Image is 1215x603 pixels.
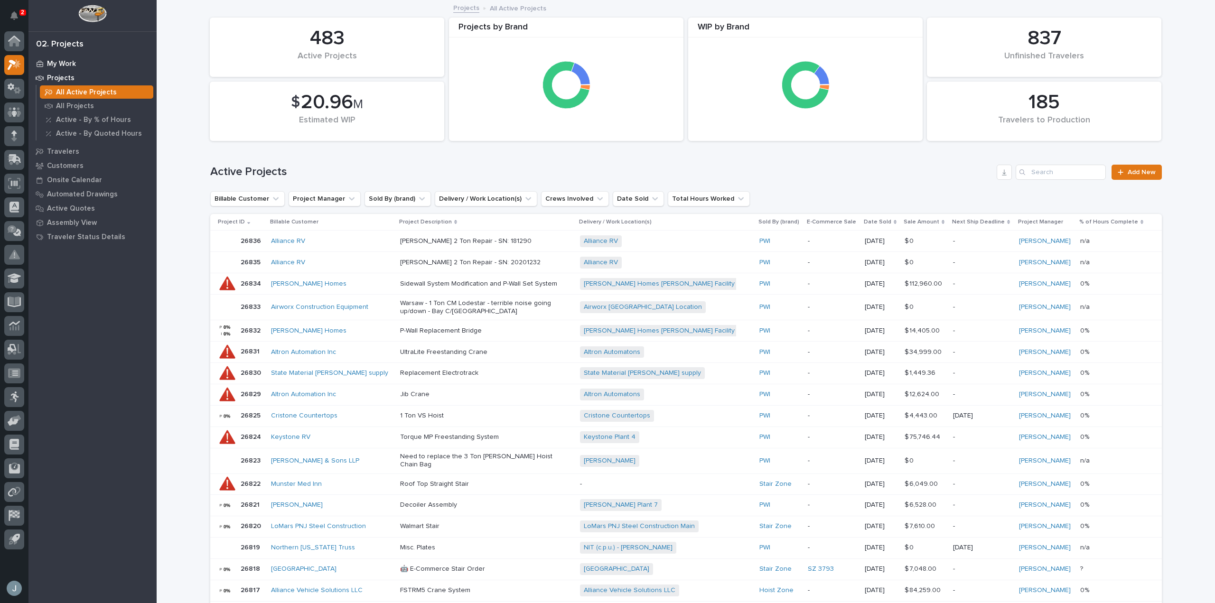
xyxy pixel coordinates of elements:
tr: 2681726817 Alliance Vehicle Solutions LLC FSTRM5 Crane SystemAlliance Vehicle Solutions LLC Hoist... [210,580,1162,601]
p: [PERSON_NAME] 2 Ton Repair - SN: 20201232 [400,259,566,267]
p: $ 0 [905,455,916,465]
p: - [808,501,857,509]
p: 26829 [241,389,263,399]
a: LoMars PNJ Steel Construction [271,522,366,530]
a: [PERSON_NAME] Plant 7 [584,501,658,509]
p: - [953,348,1011,356]
a: [PERSON_NAME] Homes [PERSON_NAME] Facility [584,327,735,335]
p: 26819 [241,542,262,552]
tr: 2683326833 Airworx Construction Equipment Warsaw - 1 Ton CM Lodestar - terrible noise going up/do... [210,295,1162,320]
p: - [953,480,1011,488]
p: 26820 [241,520,263,530]
span: 20.96 [301,93,353,112]
a: NIT (c.p.u.) - [PERSON_NAME] [584,544,673,552]
p: Sale Amount [904,217,939,227]
p: 26832 [241,325,262,335]
tr: 2683426834 [PERSON_NAME] Homes Sidewall System Modification and P-Wall Set System[PERSON_NAME] Ho... [210,273,1162,295]
a: PWI [759,390,770,399]
p: - [808,412,857,420]
p: [PERSON_NAME] 2 Ton Repair - SN: 181290 [400,237,566,245]
a: [PERSON_NAME] Homes [271,327,346,335]
p: Active Quotes [47,204,95,213]
p: - [953,259,1011,267]
button: Project Manager [289,191,361,206]
p: - [953,457,1011,465]
p: $ 12,624.00 [905,389,941,399]
p: 2 [21,9,24,16]
p: $ 7,610.00 [905,520,937,530]
p: Automated Drawings [47,190,118,199]
div: Travelers to Production [943,115,1145,135]
p: 0% [1080,520,1091,530]
p: - [808,237,857,245]
p: E-Commerce Sale [807,217,856,227]
a: Cristone Countertops [584,412,650,420]
div: Estimated WIP [226,115,428,135]
h1: Active Projects [210,165,993,179]
p: FSTRM5 Crane System [400,586,566,594]
tr: 2682426824 Keystone RV Torque MP Freestanding SystemKeystone Plant 4 PWI -[DATE]$ 75,746.44$ 75,7... [210,427,1162,448]
div: Active Projects [226,51,428,71]
tr: 2683626836 Alliance RV [PERSON_NAME] 2 Ton Repair - SN: 181290Alliance RV PWI -[DATE]$ 0$ 0 -[PER... [210,231,1162,252]
a: All Projects [37,99,157,112]
p: 🤖 E-Commerce Stair Order [400,565,566,573]
p: $ 1,449.36 [905,367,937,377]
p: 0% [1080,478,1091,488]
p: $ 4,443.00 [905,410,939,420]
a: PWI [759,433,770,441]
p: Billable Customer [270,217,318,227]
p: [DATE] [865,586,897,594]
p: Decoiler Assembly [400,501,566,509]
p: 26823 [241,455,262,465]
p: Next Ship Deadline [952,217,1005,227]
tr: 2682126821 [PERSON_NAME] Decoiler Assembly[PERSON_NAME] Plant 7 PWI -[DATE]$ 6,528.00$ 6,528.00 -... [210,494,1162,516]
p: 26818 [241,563,262,573]
p: - [808,303,857,311]
p: 26835 [241,257,262,267]
a: PWI [759,457,770,465]
button: Crews Involved [541,191,609,206]
a: [PERSON_NAME] [1019,565,1071,573]
p: $ 75,746.44 [905,431,942,441]
p: n/a [1080,542,1092,552]
p: Project Description [399,217,452,227]
p: 0% [1080,278,1091,288]
p: Customers [47,162,84,170]
p: Warsaw - 1 Ton CM Lodestar - terrible noise going up/down - Bay C/[GEOGRAPHIC_DATA] [400,299,566,315]
p: [DATE] [865,303,897,311]
p: $ 6,049.00 [905,478,940,488]
tr: 2682226822 Munster Med Inn Roof Top Straight Stair-Stair Zone -[DATE]$ 6,049.00$ 6,049.00 -[PERSO... [210,473,1162,494]
a: Altron Automation Inc [271,348,336,356]
a: PWI [759,303,770,311]
tr: 2681926819 Northern [US_STATE] Truss Misc. PlatesNIT (c.p.u.) - [PERSON_NAME] PWI -[DATE]$ 0$ 0 [... [210,537,1162,558]
p: [DATE] [865,544,897,552]
p: - [808,327,857,335]
a: Automated Drawings [28,187,157,201]
a: [PERSON_NAME] [584,457,636,465]
a: State Material [PERSON_NAME] supply [584,369,701,377]
p: P-Wall Replacement Bridge [400,327,566,335]
a: [PERSON_NAME] [1019,501,1071,509]
tr: 2682326823 [PERSON_NAME] & Sons LLP Need to replace the 3 Ton [PERSON_NAME] Hoist Chain Bag[PERSO... [210,448,1162,473]
a: [PERSON_NAME] [1019,327,1071,335]
p: Misc. Plates [400,544,566,552]
p: n/a [1080,455,1092,465]
a: Altron Automatons [584,390,640,399]
p: [DATE] [865,412,897,420]
a: PWI [759,327,770,335]
p: - [808,369,857,377]
p: - [808,457,857,465]
tr: 2682026820 LoMars PNJ Steel Construction Walmart StairLoMars PNJ Steel Construction Main Stair Zo... [210,516,1162,537]
p: Sidewall System Modification and P-Wall Set System [400,280,566,288]
p: - [953,327,1011,335]
div: 185 [943,91,1145,114]
a: [PERSON_NAME] [1019,348,1071,356]
a: Travelers [28,144,157,158]
a: [PERSON_NAME] [1019,586,1071,594]
p: Replacement Electrotrack [400,369,566,377]
span: Add New [1128,169,1156,176]
img: Workspace Logo [78,5,106,22]
div: Unfinished Travelers [943,51,1145,71]
p: UltraLite Freestanding Crane [400,348,566,356]
p: - [808,348,857,356]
